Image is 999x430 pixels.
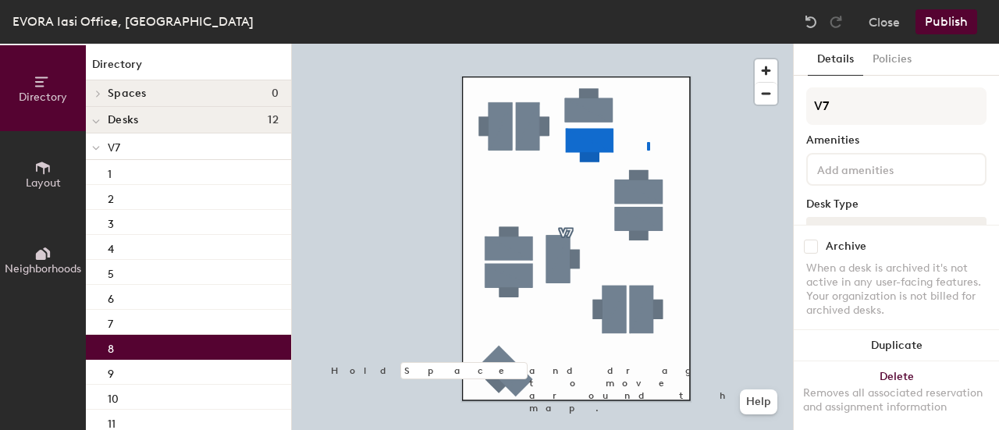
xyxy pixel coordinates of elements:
p: 2 [108,188,114,206]
p: 5 [108,263,114,281]
img: Undo [803,14,819,30]
button: Policies [863,44,921,76]
span: Spaces [108,87,147,100]
span: 0 [272,87,279,100]
p: 6 [108,288,114,306]
div: When a desk is archived it's not active in any user-facing features. Your organization is not bil... [806,261,987,318]
div: Archive [826,240,866,253]
div: Amenities [806,134,987,147]
p: 1 [108,163,112,181]
button: Hoteled [806,217,987,245]
button: DeleteRemoves all associated reservation and assignment information [794,361,999,430]
button: Help [740,389,777,414]
p: 4 [108,238,114,256]
button: Details [808,44,863,76]
div: Removes all associated reservation and assignment information [803,386,990,414]
button: Publish [915,9,977,34]
p: 3 [108,213,114,231]
p: 10 [108,388,119,406]
button: Duplicate [794,330,999,361]
button: Close [869,9,900,34]
span: Directory [19,91,67,104]
span: Layout [26,176,61,190]
p: 8 [108,338,114,356]
h1: Directory [86,56,291,80]
span: V7 [108,141,120,155]
p: 7 [108,313,113,331]
span: Desks [108,114,138,126]
input: Add amenities [814,159,955,178]
div: EVORA Iasi Office, [GEOGRAPHIC_DATA] [12,12,254,31]
div: Desk Type [806,198,987,211]
span: Neighborhoods [5,262,81,275]
span: 12 [268,114,279,126]
img: Redo [828,14,844,30]
p: 9 [108,363,114,381]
